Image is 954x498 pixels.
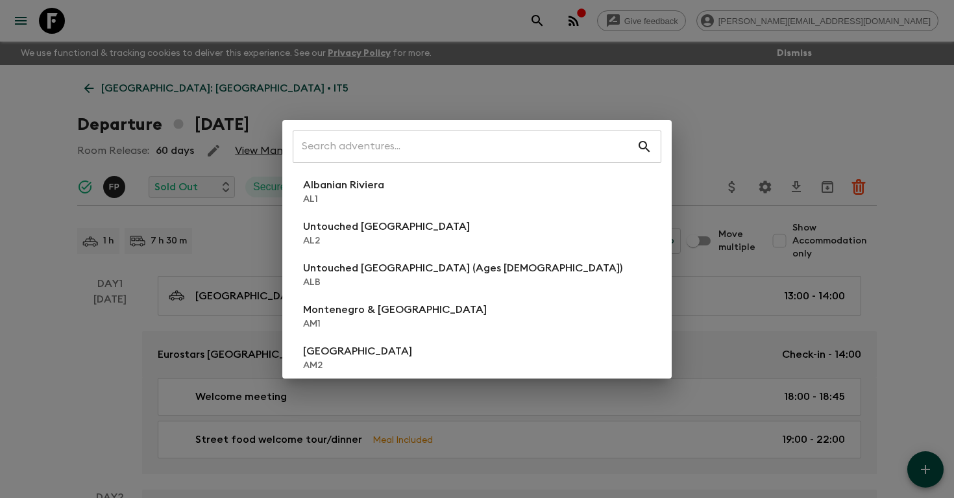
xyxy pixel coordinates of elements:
p: [GEOGRAPHIC_DATA] [303,343,412,359]
p: Albanian Riviera [303,177,384,193]
p: ALB [303,276,622,289]
p: AM2 [303,359,412,372]
p: AL1 [303,193,384,206]
p: AM1 [303,317,487,330]
input: Search adventures... [293,129,637,165]
p: AL2 [303,234,470,247]
p: Untouched [GEOGRAPHIC_DATA] (Ages [DEMOGRAPHIC_DATA]) [303,260,622,276]
p: Untouched [GEOGRAPHIC_DATA] [303,219,470,234]
p: Montenegro & [GEOGRAPHIC_DATA] [303,302,487,317]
